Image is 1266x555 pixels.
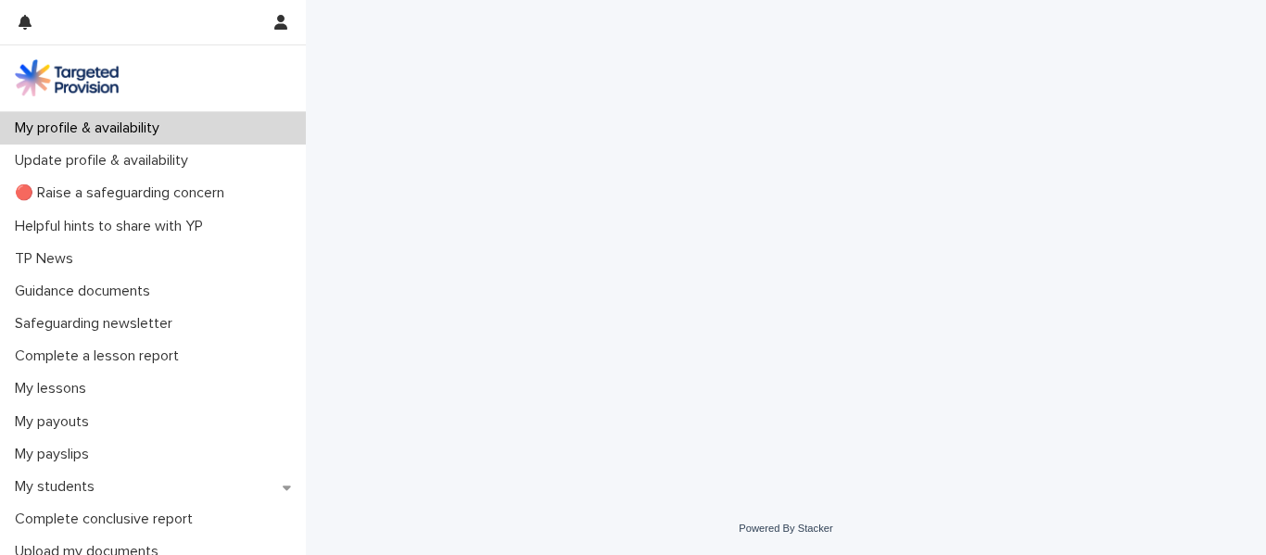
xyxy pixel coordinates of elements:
[7,315,187,333] p: Safeguarding newsletter
[7,184,239,202] p: 🔴 Raise a safeguarding concern
[7,511,208,528] p: Complete conclusive report
[7,413,104,431] p: My payouts
[7,218,218,235] p: Helpful hints to share with YP
[7,478,109,496] p: My students
[7,380,101,397] p: My lessons
[15,59,119,96] img: M5nRWzHhSzIhMunXDL62
[7,283,165,300] p: Guidance documents
[7,446,104,463] p: My payslips
[7,120,174,137] p: My profile & availability
[7,347,194,365] p: Complete a lesson report
[739,523,832,534] a: Powered By Stacker
[7,250,88,268] p: TP News
[7,152,203,170] p: Update profile & availability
